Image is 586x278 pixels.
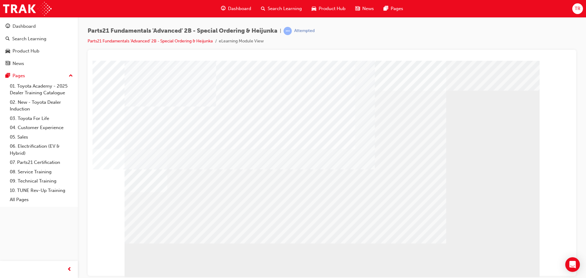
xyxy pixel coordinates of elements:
[565,257,580,272] div: Open Intercom Messenger
[2,70,75,81] button: Pages
[7,98,75,114] a: 02. New - Toyota Dealer Induction
[7,186,75,195] a: 10. TUNE Rev-Up Training
[280,27,281,34] span: |
[319,5,345,12] span: Product Hub
[3,2,52,16] img: Trak
[13,72,25,79] div: Pages
[362,5,374,12] span: News
[221,5,226,13] span: guage-icon
[2,21,75,32] a: Dashboard
[384,5,388,13] span: pages-icon
[13,60,24,67] div: News
[575,5,581,12] span: TR
[7,176,75,186] a: 09. Technical Training
[379,2,408,15] a: pages-iconPages
[12,35,46,42] div: Search Learning
[7,123,75,132] a: 04. Customer Experience
[5,36,10,42] span: search-icon
[294,28,315,34] div: Attempted
[88,38,213,44] a: Parts21 Fundamentals 'Advanced' 2B - Special Ordering & Heijunka
[350,2,379,15] a: news-iconNews
[7,132,75,142] a: 05. Sales
[312,5,316,13] span: car-icon
[2,45,75,57] a: Product Hub
[88,27,277,34] span: Parts21 Fundamentals 'Advanced' 2B - Special Ordering & Heijunka
[7,195,75,204] a: All Pages
[284,27,292,35] span: learningRecordVerb_ATTEMPT-icon
[13,48,39,55] div: Product Hub
[307,2,350,15] a: car-iconProduct Hub
[2,58,75,69] a: News
[13,23,36,30] div: Dashboard
[7,142,75,158] a: 06. Electrification (EV & Hybrid)
[261,5,265,13] span: search-icon
[67,266,72,273] span: prev-icon
[7,81,75,98] a: 01. Toyota Academy - 2025 Dealer Training Catalogue
[355,5,360,13] span: news-icon
[268,5,302,12] span: Search Learning
[2,33,75,45] a: Search Learning
[5,73,10,79] span: pages-icon
[391,5,403,12] span: Pages
[256,2,307,15] a: search-iconSearch Learning
[5,24,10,29] span: guage-icon
[7,158,75,167] a: 07. Parts21 Certification
[2,20,75,70] button: DashboardSearch LearningProduct HubNews
[216,2,256,15] a: guage-iconDashboard
[7,167,75,177] a: 08. Service Training
[5,49,10,54] span: car-icon
[228,5,251,12] span: Dashboard
[219,38,264,45] li: eLearning Module View
[572,3,583,14] button: TR
[7,114,75,123] a: 03. Toyota For Life
[5,61,10,67] span: news-icon
[69,72,73,80] span: up-icon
